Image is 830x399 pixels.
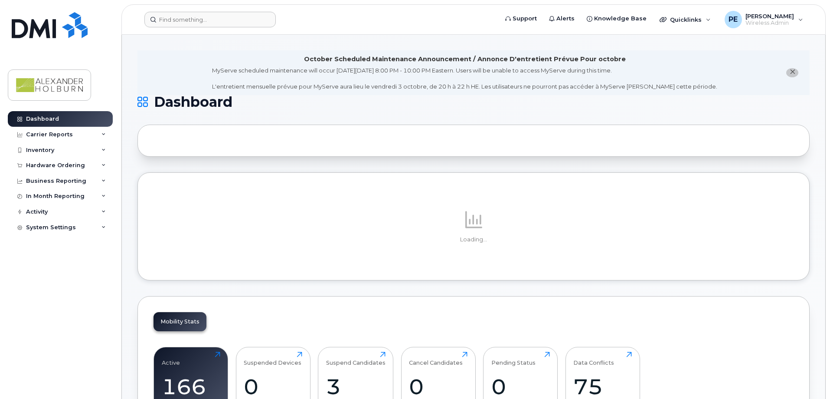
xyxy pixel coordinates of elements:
div: Suspend Candidates [326,352,386,366]
span: Dashboard [154,96,232,109]
div: Cancel Candidates [409,352,463,366]
div: October Scheduled Maintenance Announcement / Annonce D'entretient Prévue Pour octobre [304,55,626,64]
div: Suspended Devices [244,352,301,366]
button: close notification [786,68,798,77]
p: Loading... [154,236,794,244]
div: Active [162,352,180,366]
div: Data Conflicts [573,352,614,366]
div: MyServe scheduled maintenance will occur [DATE][DATE] 8:00 PM - 10:00 PM Eastern. Users will be u... [212,66,717,91]
div: Pending Status [491,352,536,366]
